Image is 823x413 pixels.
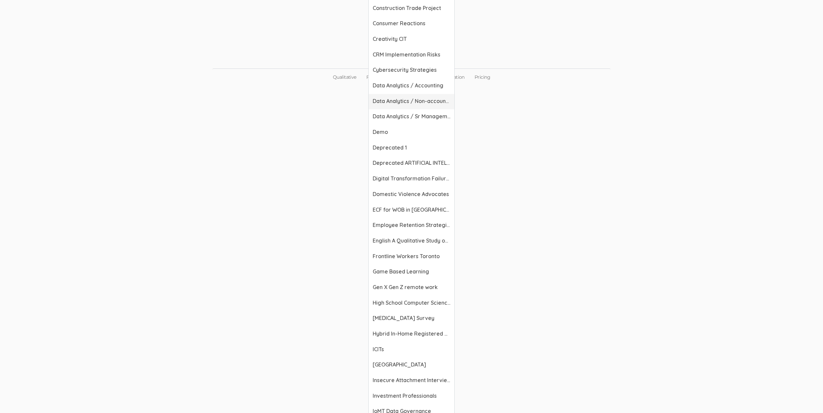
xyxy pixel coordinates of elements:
[373,128,450,136] span: Demo
[373,221,450,229] span: Employee Retention Strategies
[369,311,454,327] a: [MEDICAL_DATA] Survey
[373,66,450,74] span: Cybersecurity Strategies
[373,299,450,307] span: High School Computer Science Students of Color
[369,280,454,296] a: Gen X Gen Z remote work
[373,392,450,400] span: Investment Professionals
[369,171,454,187] a: Digital Transformation Failure Rates
[361,69,381,85] a: FAQ
[470,69,495,85] a: Pricing
[369,1,454,17] a: Construction Trade Project
[328,69,361,85] a: Qualitative
[369,264,454,280] a: Game Based Learning
[369,156,454,171] a: Deprecated ARTIFICIAL INTELLIGENCE’S ABILITY TO IMPROVE THE HEALTHCARE REVENUE CYCLE
[369,109,454,125] a: Data Analytics / Sr Management
[369,63,454,78] a: Cybersecurity Strategies
[369,218,454,234] a: Employee Retention Strategies
[373,206,450,214] span: ECF for WOB in [GEOGRAPHIC_DATA]
[369,249,454,265] a: Frontline Workers Toronto
[373,175,450,182] span: Digital Transformation Failure Rates
[373,4,450,12] span: Construction Trade Project
[369,234,454,249] a: English A Qualitative Study on [DEMOGRAPHIC_DATA] Mothers of [DEMOGRAPHIC_DATA] Daughters
[373,314,450,322] span: [MEDICAL_DATA] Survey
[369,141,454,156] a: Deprecated 1
[790,381,823,413] iframe: Chat Widget
[369,32,454,48] a: Creativity CIT
[369,94,454,110] a: Data Analytics / Non-accounting
[373,237,450,245] span: English A Qualitative Study on [DEMOGRAPHIC_DATA] Mothers of [DEMOGRAPHIC_DATA] Daughters
[369,389,454,404] a: Investment Professionals
[373,51,450,58] span: CRM Implementation Risks
[373,361,450,368] span: [GEOGRAPHIC_DATA]
[373,113,450,120] span: Data Analytics / Sr Management
[369,296,454,311] a: High School Computer Science Students of Color
[369,373,454,389] a: Insecure Attachment Interviews
[373,253,450,260] span: Frontline Workers Toronto
[373,346,450,353] span: ICITs
[373,268,450,275] span: Game Based Learning
[369,203,454,218] a: ECF for WOB in [GEOGRAPHIC_DATA]
[373,330,450,338] span: Hybrid In-Home Registered Nurses
[373,159,450,167] span: Deprecated ARTIFICIAL INTELLIGENCE’S ABILITY TO IMPROVE THE HEALTHCARE REVENUE CYCLE
[373,82,450,89] span: Data Analytics / Accounting
[369,78,454,94] a: Data Analytics / Accounting
[373,190,450,198] span: Domestic Violence Advocates
[369,48,454,63] a: CRM Implementation Risks
[369,16,454,32] a: Consumer Reactions
[373,97,450,105] span: Data Analytics / Non-accounting
[373,144,450,152] span: Deprecated 1
[369,327,454,342] a: Hybrid In-Home Registered Nurses
[369,125,454,141] a: Demo
[373,20,450,27] span: Consumer Reactions
[369,187,454,203] a: Domestic Violence Advocates
[373,376,450,384] span: Insecure Attachment Interviews
[369,358,454,373] a: [GEOGRAPHIC_DATA]
[369,342,454,358] a: ICITs
[373,35,450,43] span: Creativity CIT
[373,283,450,291] span: Gen X Gen Z remote work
